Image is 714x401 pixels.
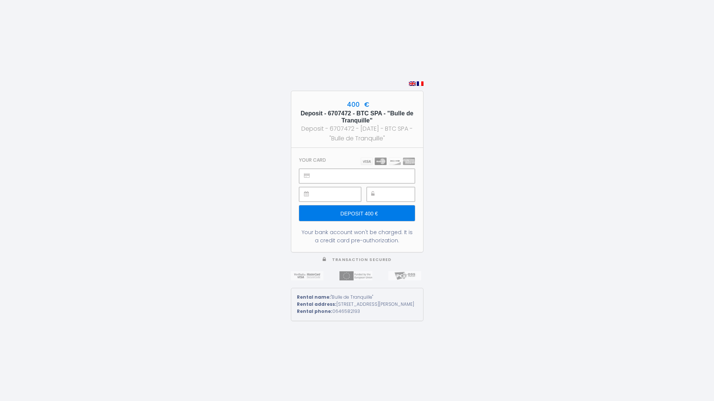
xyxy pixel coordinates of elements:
strong: Rental address: [297,301,336,307]
div: Deposit - 6707472 - [DATE] - BTC SPA - "Bulle de Tranquille" [298,124,416,143]
iframe: Secure payment input frame [316,169,414,183]
span: Transaction secured [332,257,391,262]
img: fr.png [417,81,423,86]
img: carts.png [361,158,415,165]
iframe: Secure payment input frame [316,187,360,201]
div: 0646582193 [297,308,417,315]
iframe: Secure payment input frame [384,187,415,201]
div: Your bank account won't be charged. It is a credit card pre-authorization. [299,228,415,245]
h5: Deposit - 6707472 - BTC SPA - "Bulle de Tranquille" [298,110,416,124]
strong: Rental name: [297,294,331,300]
div: [STREET_ADDRESS][PERSON_NAME] [297,301,417,308]
span: 400 € [345,100,369,109]
div: "Bulle de Tranquille" [297,294,417,301]
img: en.png [409,81,416,86]
strong: Rental phone: [297,308,332,314]
input: Deposit 400 € [299,205,415,221]
h3: Your card [299,157,326,163]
